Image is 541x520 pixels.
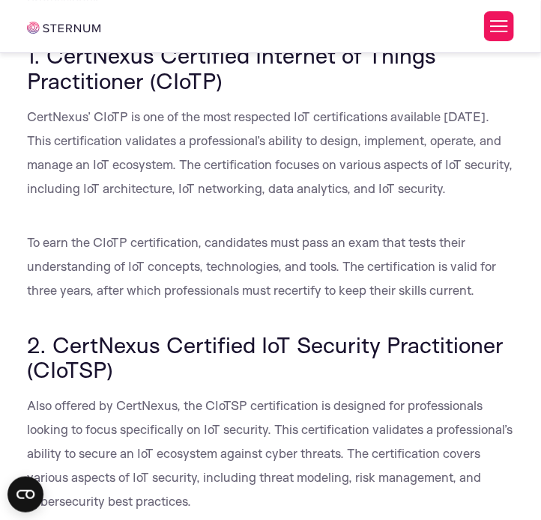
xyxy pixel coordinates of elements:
[27,105,514,201] p: CertNexus’ CIoTP is one of the most respected IoT certifications available [DATE]. This certifica...
[27,22,100,34] img: sternum iot
[27,230,514,302] p: To earn the CIoTP certification, candidates must pass an exam that tests their understanding of I...
[484,11,514,41] button: Toggle Menu
[7,477,43,513] button: Open CMP widget
[27,394,514,514] p: Also offered by CertNexus, the CIoTSP certification is designed for professionals looking to focu...
[27,43,514,93] h3: 1. CertNexus Certified Internet of Things Practitioner (CIoTP)
[27,332,514,382] h3: 2. CertNexus Certified IoT Security Practitioner (CIoTSP)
